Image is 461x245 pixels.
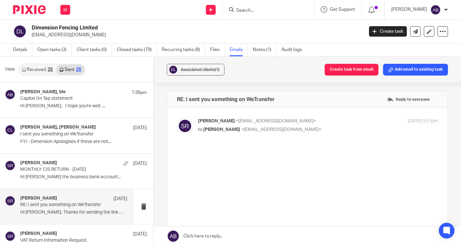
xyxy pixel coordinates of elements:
h4: [PERSON_NAME], Me [20,89,66,95]
img: svg%3E [168,65,178,75]
p: [DATE] [133,160,147,167]
img: svg%3E [430,5,441,15]
h4: RE: I sent you something on WeTransfer [177,96,275,103]
span: to [198,127,202,132]
a: Audit logs [282,44,307,56]
a: Open tasks (3) [37,44,72,56]
span: View [5,66,15,73]
span: <[EMAIL_ADDRESS][DOMAIN_NAME]> [241,127,321,132]
h4: [PERSON_NAME], [PERSON_NAME] [20,125,96,130]
p: Hi [PERSON_NAME]. Thanks for sending the link — I’ll... [20,210,127,215]
p: [DATE] [133,125,147,131]
p: Capital On Tap statement [20,96,121,101]
p: I sent you something on WeTransfer [20,131,121,137]
a: Recurring tasks (8) [162,44,205,56]
input: Search [236,8,294,14]
span: <[EMAIL_ADDRESS][DOMAIN_NAME]> [236,119,316,123]
button: Create task from email [325,64,378,76]
p: Hi [PERSON_NAME] the business bank account... [20,174,147,180]
span: (1) [215,68,220,72]
p: MONTHLY CIS RETURN - [DATE] [20,167,121,172]
a: Files [210,44,225,56]
span: [PERSON_NAME] [198,119,235,123]
a: Emails [230,44,248,56]
h4: [PERSON_NAME] [20,231,57,236]
h2: Dimension Fencing Limited [32,25,294,31]
img: svg%3E [5,196,15,206]
img: svg%3E [13,25,27,38]
h4: [PERSON_NAME] [20,196,57,201]
img: svg%3E [5,125,15,135]
p: 1:36pm [131,89,147,96]
p: [DATE] [133,231,147,237]
img: svg%3E [177,118,193,134]
img: svg%3E [5,160,15,171]
div: 25 [48,67,53,72]
p: Hi [PERSON_NAME], I hope you're well. ... [20,103,147,109]
label: Reply to everyone [385,95,431,104]
p: RE: I sent you something on WeTransfer [20,202,106,208]
button: Add email to existing task [383,64,448,76]
p: FYI - Dimension Apologises if these are not... [20,139,147,145]
p: VAT Return Information Request. [20,238,121,243]
a: Notes (1) [253,44,277,56]
p: [DATE] [114,196,127,202]
p: [PERSON_NAME] [391,6,427,13]
a: Create task [369,26,407,37]
a: Closed tasks (79) [117,44,157,56]
a: Details [13,44,32,56]
a: Client tasks (0) [77,44,112,56]
button: Associated clients(1) [167,64,224,76]
p: [DATE] 5:51pm [408,118,438,125]
span: Get Support [330,7,355,12]
a: Sent25 [56,64,84,75]
a: Received25 [19,64,56,75]
img: svg%3E [5,231,15,241]
span: [PERSON_NAME] [203,127,240,132]
h4: [PERSON_NAME] [20,160,57,166]
span: Associated clients [181,68,220,72]
div: 25 [76,67,81,72]
img: svg%3E [5,89,15,100]
img: Pixie [13,5,46,14]
p: [EMAIL_ADDRESS][DOMAIN_NAME] [32,32,359,38]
